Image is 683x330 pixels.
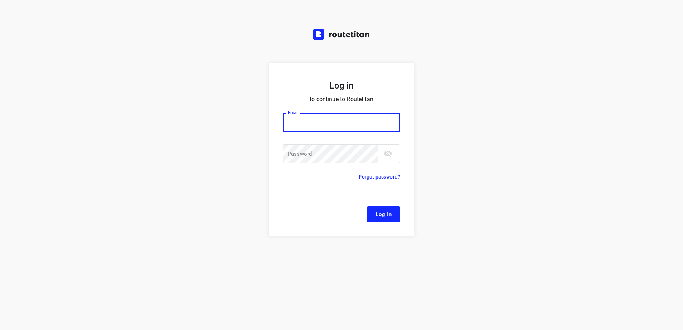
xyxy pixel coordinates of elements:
[367,206,400,222] button: Log In
[283,80,400,91] h5: Log in
[359,172,400,181] p: Forgot password?
[313,29,370,40] img: Routetitan
[381,146,395,161] button: toggle password visibility
[283,94,400,104] p: to continue to Routetitan
[375,210,392,219] span: Log In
